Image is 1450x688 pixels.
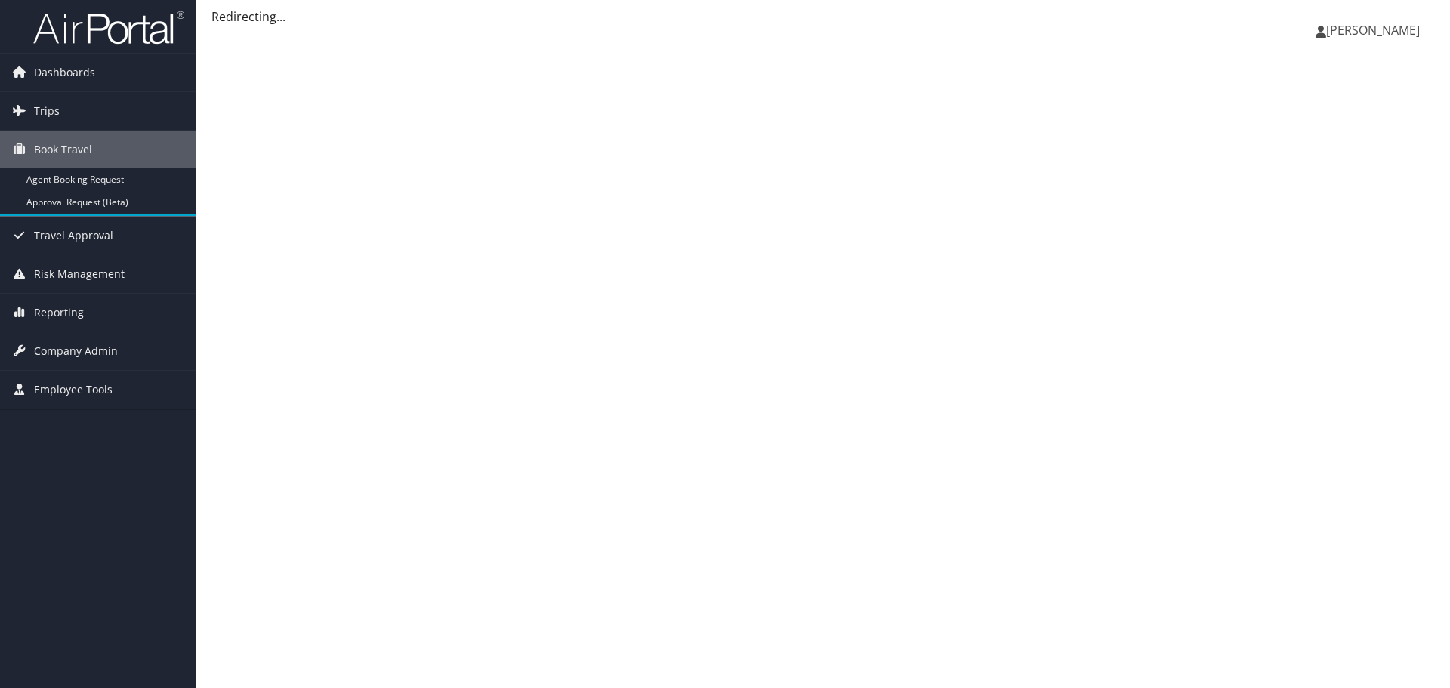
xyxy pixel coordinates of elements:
span: Company Admin [34,332,118,370]
span: [PERSON_NAME] [1326,22,1420,39]
a: [PERSON_NAME] [1316,8,1435,53]
span: Book Travel [34,131,92,168]
span: Travel Approval [34,217,113,255]
span: Dashboards [34,54,95,91]
span: Reporting [34,294,84,332]
span: Employee Tools [34,371,113,409]
img: airportal-logo.png [33,10,184,45]
span: Risk Management [34,255,125,293]
span: Trips [34,92,60,130]
div: Redirecting... [211,8,1435,26]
